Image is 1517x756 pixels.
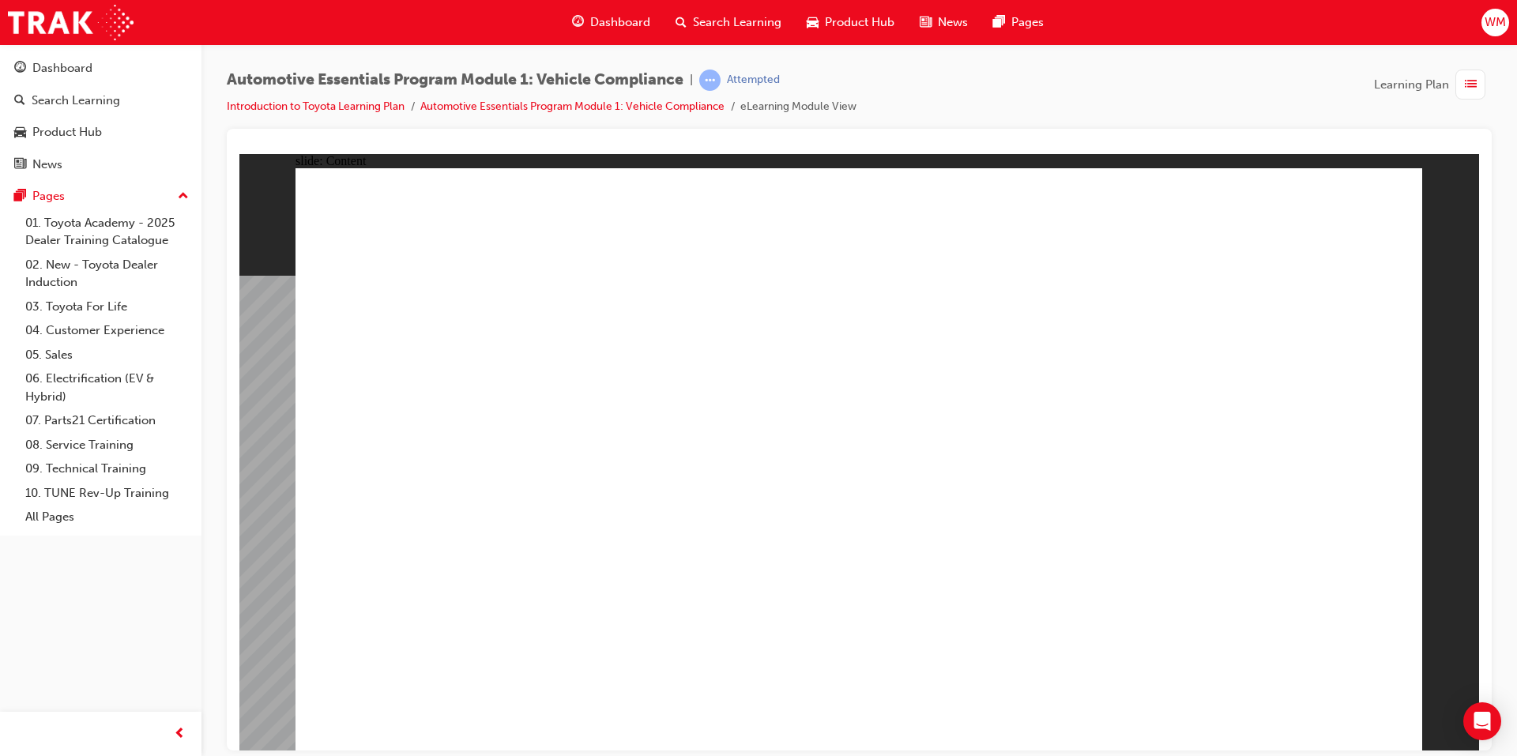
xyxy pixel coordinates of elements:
a: car-iconProduct Hub [794,6,907,39]
a: Dashboard [6,54,195,83]
button: Pages [6,182,195,211]
div: Product Hub [32,123,102,141]
a: pages-iconPages [981,6,1056,39]
span: | [690,71,693,89]
span: up-icon [178,186,189,207]
span: list-icon [1465,75,1477,95]
span: Automotive Essentials Program Module 1: Vehicle Compliance [227,71,683,89]
a: News [6,150,195,179]
a: 05. Sales [19,343,195,367]
button: DashboardSearch LearningProduct HubNews [6,51,195,182]
div: Pages [32,187,65,205]
span: Dashboard [590,13,650,32]
span: car-icon [807,13,819,32]
a: All Pages [19,505,195,529]
span: pages-icon [993,13,1005,32]
a: 02. New - Toyota Dealer Induction [19,253,195,295]
span: pages-icon [14,190,26,204]
button: WM [1481,9,1509,36]
li: eLearning Module View [740,98,856,116]
span: Search Learning [693,13,781,32]
span: guage-icon [14,62,26,76]
span: prev-icon [174,724,186,744]
a: 06. Electrification (EV & Hybrid) [19,367,195,408]
a: 08. Service Training [19,433,195,457]
span: News [938,13,968,32]
a: 07. Parts21 Certification [19,408,195,433]
div: Dashboard [32,59,92,77]
span: news-icon [14,158,26,172]
a: 01. Toyota Academy - 2025 Dealer Training Catalogue [19,211,195,253]
a: Automotive Essentials Program Module 1: Vehicle Compliance [420,100,725,113]
a: guage-iconDashboard [559,6,663,39]
span: search-icon [14,94,25,108]
span: car-icon [14,126,26,140]
div: Open Intercom Messenger [1463,702,1501,740]
div: Attempted [727,73,780,88]
a: 09. Technical Training [19,457,195,481]
img: Trak [8,5,134,40]
span: WM [1485,13,1506,32]
a: Search Learning [6,86,195,115]
a: Introduction to Toyota Learning Plan [227,100,405,113]
div: Search Learning [32,92,120,110]
span: guage-icon [572,13,584,32]
span: Product Hub [825,13,894,32]
span: learningRecordVerb_ATTEMPT-icon [699,70,721,91]
a: 10. TUNE Rev-Up Training [19,481,195,506]
button: Learning Plan [1374,70,1492,100]
a: 03. Toyota For Life [19,295,195,319]
a: 04. Customer Experience [19,318,195,343]
div: News [32,156,62,174]
span: Pages [1011,13,1044,32]
a: Product Hub [6,118,195,147]
a: search-iconSearch Learning [663,6,794,39]
a: news-iconNews [907,6,981,39]
span: Learning Plan [1374,76,1449,94]
span: news-icon [920,13,932,32]
span: search-icon [676,13,687,32]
